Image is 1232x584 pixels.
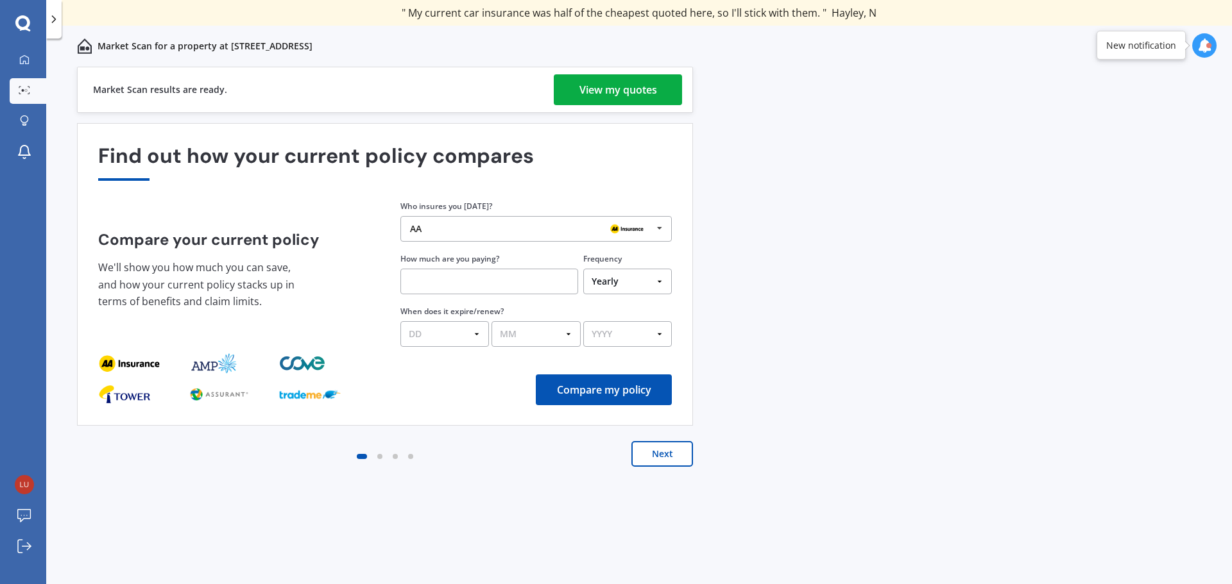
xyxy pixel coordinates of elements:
h4: Compare your current policy [98,231,370,249]
img: provider_logo_2 [279,353,328,374]
div: New notification [1106,39,1176,52]
label: When does it expire/renew? [400,306,504,317]
img: home-and-contents.b802091223b8502ef2dd.svg [77,38,92,54]
label: Who insures you [DATE]? [400,201,492,212]
button: Next [631,441,693,467]
div: Market Scan results are ready. [93,67,227,112]
img: provider_logo_1 [189,353,238,374]
p: Market Scan for a property at [STREET_ADDRESS] [98,40,312,53]
div: " Great stuff team! first time using it, and it was very clear and concise. " [424,6,855,19]
div: AA [410,224,422,233]
img: e2bde7b5ff9b4321a258825135c567a3 [15,475,34,494]
img: provider_logo_1 [189,384,250,405]
a: View my quotes [554,74,682,105]
img: AA.webp [606,221,647,237]
img: provider_logo_0 [98,384,151,405]
button: Compare my policy [536,374,672,405]
span: [PERSON_NAME] [775,6,855,20]
label: How much are you paying? [400,253,499,264]
img: provider_logo_0 [98,353,160,374]
label: Frequency [583,253,622,264]
div: View my quotes [579,74,657,105]
div: Find out how your current policy compares [98,144,672,181]
img: provider_logo_2 [279,384,341,405]
p: We'll show you how much you can save, and how your current policy stacks up in terms of benefits ... [98,259,304,310]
